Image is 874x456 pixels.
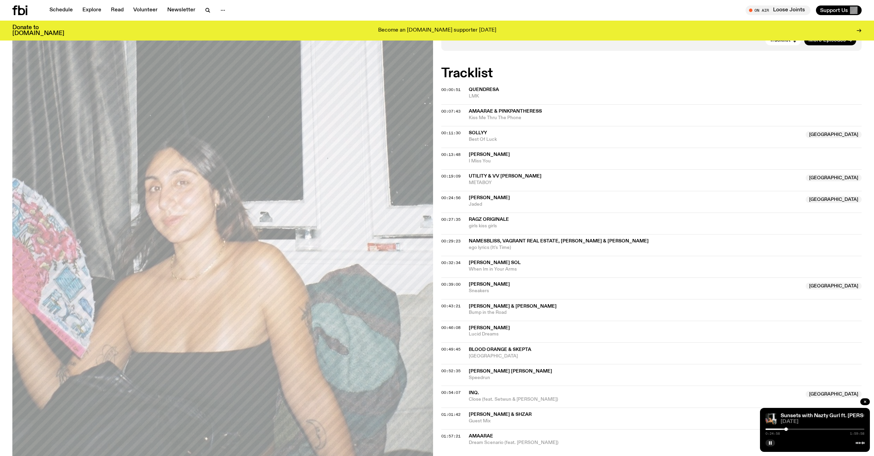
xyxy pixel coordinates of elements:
[469,217,509,222] span: Ragz Originale
[469,152,510,157] span: [PERSON_NAME]
[469,195,510,200] span: [PERSON_NAME]
[469,109,542,114] span: Amaarae & PinkPantheress
[78,5,105,15] a: Explore
[469,396,802,403] span: Close (feat. Setwun & [PERSON_NAME])
[469,115,862,121] span: Kiss Me Thru The Phone
[469,266,862,273] span: When Im in Your Arms
[469,304,557,309] span: [PERSON_NAME] & [PERSON_NAME]
[441,260,461,265] span: 00:32:34
[441,238,461,244] span: 00:29:23
[469,331,862,338] span: Lucid Dreams
[850,432,864,435] span: 1:59:58
[441,261,461,265] button: 00:32:34
[441,282,461,287] span: 00:39:00
[441,217,461,222] span: 00:27:35
[441,325,461,330] span: 00:46:08
[441,110,461,113] button: 00:07:43
[469,174,542,179] span: UTILITY & Vv [PERSON_NAME]
[469,412,532,417] span: [PERSON_NAME] & SHZAR
[441,174,461,178] button: 00:19:09
[441,131,461,135] button: 00:11:30
[441,218,461,221] button: 00:27:35
[441,368,461,374] span: 00:52:35
[806,174,862,181] span: [GEOGRAPHIC_DATA]
[441,326,461,330] button: 00:46:08
[441,153,461,157] button: 00:13:48
[469,390,479,395] span: INQ.
[820,7,848,13] span: Support Us
[441,130,461,136] span: 00:11:30
[441,87,461,92] span: 00:00:51
[441,283,461,286] button: 00:39:00
[441,109,461,114] span: 00:07:43
[469,353,862,360] span: [GEOGRAPHIC_DATA]
[469,326,510,330] span: [PERSON_NAME]
[107,5,128,15] a: Read
[469,347,531,352] span: Blood Orange & Skepta
[441,173,461,179] span: 00:19:09
[441,390,461,395] span: 00:54:07
[441,369,461,373] button: 00:52:35
[441,195,461,201] span: 00:24:56
[441,413,461,417] button: 01:01:42
[781,419,864,424] span: [DATE]
[441,434,461,438] button: 01:57:21
[469,440,862,446] span: Dream Scenario (feat. [PERSON_NAME])
[469,223,862,229] span: girls kiss girls
[806,131,862,138] span: [GEOGRAPHIC_DATA]
[806,283,862,289] span: [GEOGRAPHIC_DATA]
[469,418,802,424] span: Guest Mix
[441,88,461,92] button: 00:00:51
[441,304,461,308] button: 00:43:21
[469,244,862,251] span: ego lyrics (It's Time)
[469,369,552,374] span: [PERSON_NAME] [PERSON_NAME]
[469,282,510,287] span: [PERSON_NAME]
[469,93,862,100] span: LMK
[378,27,496,34] p: Become an [DOMAIN_NAME] supporter [DATE]
[469,260,521,265] span: [PERSON_NAME] Sol
[469,375,862,381] span: Speedrun
[806,391,862,398] span: [GEOGRAPHIC_DATA]
[441,67,862,80] h2: Tracklist
[469,434,493,438] span: Amaarae
[469,180,802,186] span: METABOY
[469,239,649,243] span: namesbliss, Vagrant Real Estate, [PERSON_NAME] & [PERSON_NAME]
[469,136,802,143] span: Best Of Luck
[163,5,200,15] a: Newsletter
[469,158,862,164] span: I Miss You
[441,196,461,200] button: 00:24:56
[441,239,461,243] button: 00:29:23
[45,5,77,15] a: Schedule
[816,5,862,15] button: Support Us
[469,309,862,316] span: Bump in the Road
[441,412,461,417] span: 01:01:42
[469,87,499,92] span: Quendresa
[469,130,487,135] span: SOLLYY
[441,391,461,395] button: 00:54:07
[469,201,802,208] span: Jaded
[441,347,461,351] button: 00:49:45
[765,432,780,435] span: 0:24:58
[441,346,461,352] span: 00:49:45
[746,5,810,15] button: On AirLoose Joints
[441,152,461,157] span: 00:13:48
[806,196,862,203] span: [GEOGRAPHIC_DATA]
[469,288,802,294] span: Sneakers
[129,5,162,15] a: Volunteer
[441,433,461,439] span: 01:57:21
[441,303,461,309] span: 00:43:21
[12,25,64,36] h3: Donate to [DOMAIN_NAME]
